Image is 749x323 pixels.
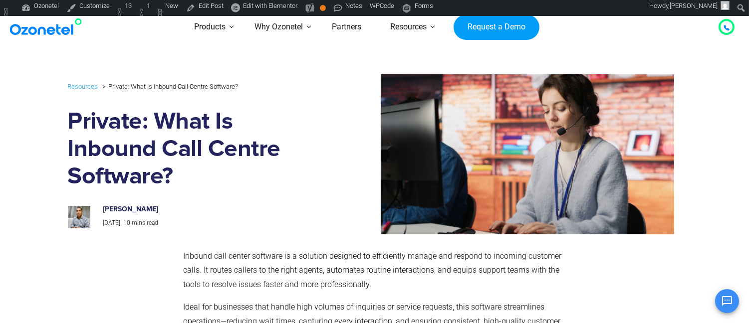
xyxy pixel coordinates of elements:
[103,219,120,226] span: [DATE]
[715,289,739,313] button: Open chat
[100,80,239,93] li: Private: What Is Inbound Call Centre Software?
[132,219,158,226] span: mins read
[183,249,562,292] p: Inbound call center software is a solution designed to efficiently manage and respond to incoming...
[317,9,376,45] a: Partners
[68,81,98,92] a: Resources
[68,108,324,190] h1: Private: What Is Inbound Call Centre Software?
[240,9,317,45] a: Why Ozonetel
[180,9,240,45] a: Products
[670,2,718,9] span: [PERSON_NAME]
[123,219,130,226] span: 10
[320,5,326,11] div: OK
[103,205,313,214] h6: [PERSON_NAME]
[243,2,297,9] span: Edit with Elementor
[454,14,539,40] a: Request a Demo
[376,9,441,45] a: Resources
[103,218,313,229] p: |
[68,206,90,228] img: prashanth-kancherla_avatar_1-200x200.jpeg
